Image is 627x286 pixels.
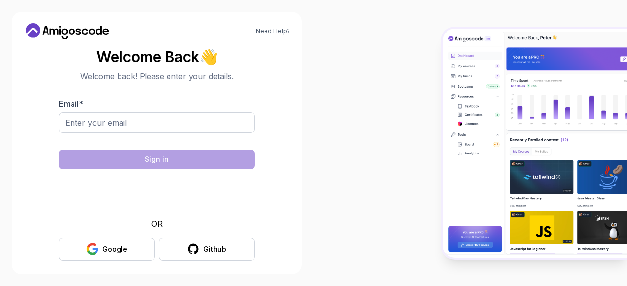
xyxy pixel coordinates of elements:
[199,49,217,65] span: 👋
[59,238,155,261] button: Google
[102,244,127,254] div: Google
[59,70,255,82] p: Welcome back! Please enter your details.
[256,27,290,35] a: Need Help?
[83,175,231,212] iframe: Widget containing checkbox for hCaptcha security challenge
[151,218,163,230] p: OR
[59,49,255,65] h2: Welcome Back
[203,244,226,254] div: Github
[24,23,112,39] a: Home link
[59,150,255,169] button: Sign in
[159,238,255,261] button: Github
[59,99,83,109] label: Email *
[443,29,627,258] img: Amigoscode Dashboard
[59,112,255,133] input: Enter your email
[145,154,169,164] div: Sign in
